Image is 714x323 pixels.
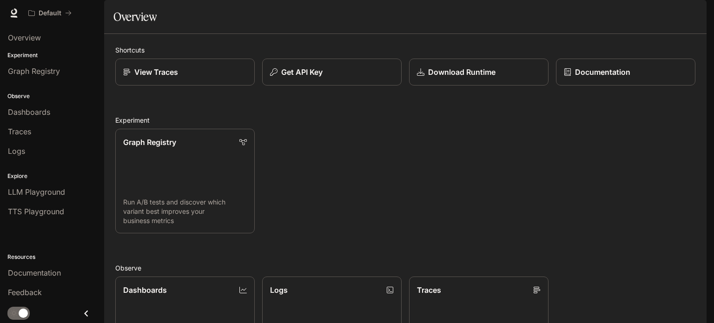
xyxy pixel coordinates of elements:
h2: Observe [115,263,695,273]
p: Graph Registry [123,137,176,148]
p: Download Runtime [428,66,496,78]
h2: Experiment [115,115,695,125]
a: Documentation [556,59,695,86]
h1: Overview [113,7,157,26]
p: View Traces [134,66,178,78]
button: All workspaces [24,4,76,22]
p: Logs [270,284,288,296]
a: View Traces [115,59,255,86]
h2: Shortcuts [115,45,695,55]
p: Get API Key [281,66,323,78]
a: Download Runtime [409,59,549,86]
a: Graph RegistryRun A/B tests and discover which variant best improves your business metrics [115,129,255,233]
p: Default [39,9,61,17]
p: Traces [417,284,441,296]
p: Dashboards [123,284,167,296]
p: Run A/B tests and discover which variant best improves your business metrics [123,198,247,225]
p: Documentation [575,66,630,78]
button: Get API Key [262,59,402,86]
